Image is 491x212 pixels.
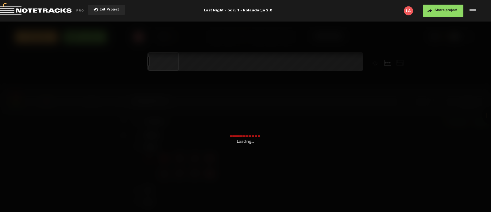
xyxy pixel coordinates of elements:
span: Loading... [230,139,261,145]
span: Share project [435,9,458,12]
img: letters [404,6,413,15]
span: Exit Project [98,8,119,12]
button: Exit Project [88,5,125,15]
button: Share project [423,5,463,17]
